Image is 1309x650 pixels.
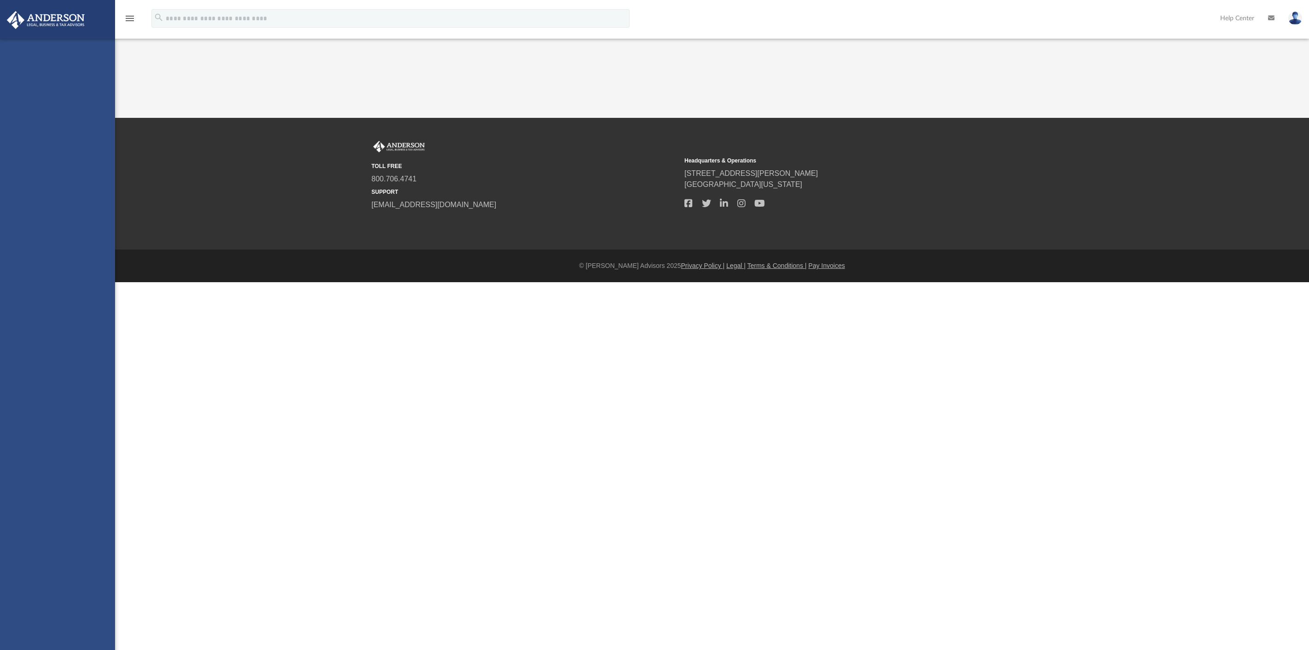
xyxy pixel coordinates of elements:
img: User Pic [1288,12,1302,25]
img: Anderson Advisors Platinum Portal [371,141,427,153]
a: Pay Invoices [808,262,845,269]
i: menu [124,13,135,24]
a: menu [124,17,135,24]
a: Legal | [726,262,746,269]
a: [EMAIL_ADDRESS][DOMAIN_NAME] [371,201,496,209]
i: search [154,12,164,23]
a: 800.706.4741 [371,175,417,183]
a: [GEOGRAPHIC_DATA][US_STATE] [684,180,802,188]
small: TOLL FREE [371,162,678,170]
small: Headquarters & Operations [684,157,991,165]
small: SUPPORT [371,188,678,196]
img: Anderson Advisors Platinum Portal [4,11,87,29]
a: Privacy Policy | [681,262,725,269]
a: [STREET_ADDRESS][PERSON_NAME] [684,169,818,177]
div: © [PERSON_NAME] Advisors 2025 [115,261,1309,271]
a: Terms & Conditions | [747,262,807,269]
